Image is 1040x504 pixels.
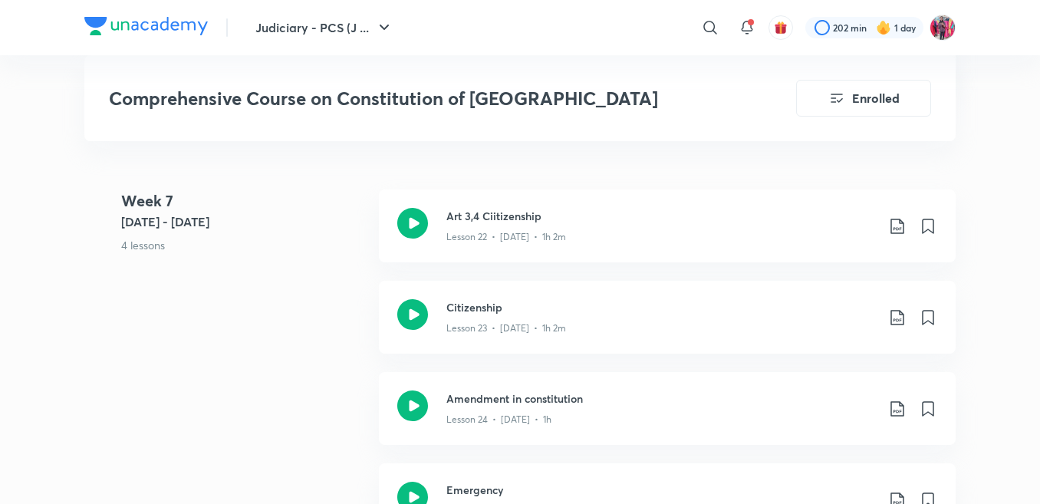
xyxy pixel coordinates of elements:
[774,21,788,35] img: avatar
[446,230,566,244] p: Lesson 22 • [DATE] • 1h 2m
[446,482,876,498] h3: Emergency
[446,390,876,407] h3: Amendment in constitution
[930,15,956,41] img: Archita Mittal
[121,237,367,253] p: 4 lessons
[446,413,551,427] p: Lesson 24 • [DATE] • 1h
[109,87,709,110] h3: Comprehensive Course on Constitution of [GEOGRAPHIC_DATA]
[84,17,208,39] a: Company Logo
[768,15,793,40] button: avatar
[379,372,956,463] a: Amendment in constitutionLesson 24 • [DATE] • 1h
[446,321,566,335] p: Lesson 23 • [DATE] • 1h 2m
[121,189,367,212] h4: Week 7
[379,281,956,372] a: CitizenshipLesson 23 • [DATE] • 1h 2m
[446,299,876,315] h3: Citizenship
[121,212,367,231] h5: [DATE] - [DATE]
[379,189,956,281] a: Art 3,4 CiitizenshipLesson 22 • [DATE] • 1h 2m
[246,12,403,43] button: Judiciary - PCS (J ...
[446,208,876,224] h3: Art 3,4 Ciitizenship
[84,17,208,35] img: Company Logo
[796,80,931,117] button: Enrolled
[876,20,891,35] img: streak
